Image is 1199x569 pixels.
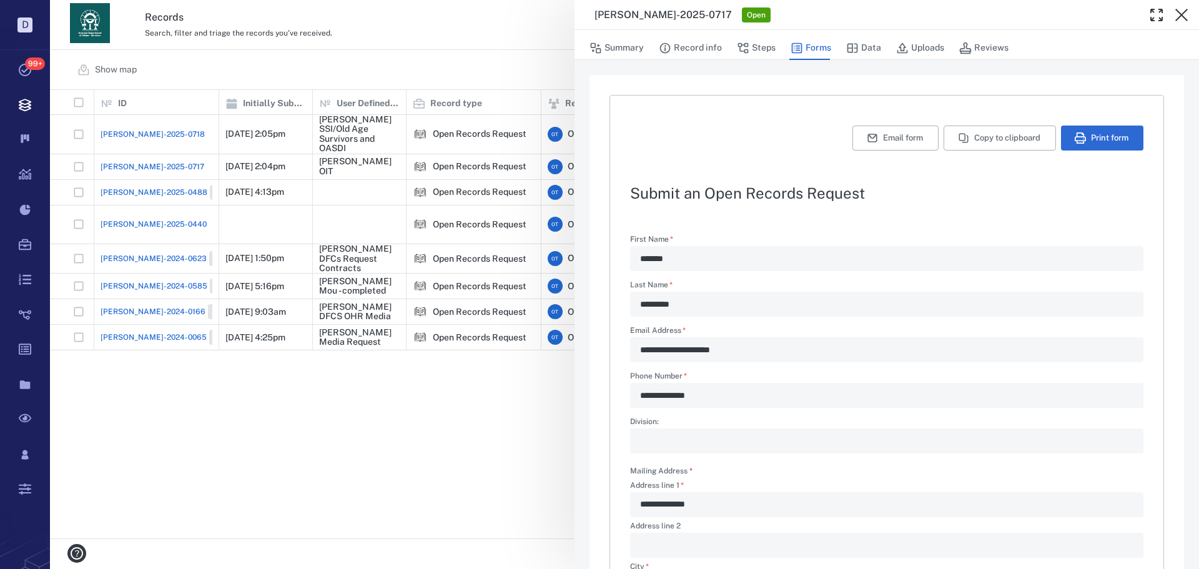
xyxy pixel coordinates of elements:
label: Email Address [630,327,1143,337]
button: Toggle Fullscreen [1144,2,1169,27]
h2: Submit an Open Records Request [630,186,1143,200]
div: First Name [630,246,1143,271]
label: First Name [630,235,1143,246]
div: Division: [630,428,1143,453]
button: Steps [737,36,776,60]
label: Phone Number [630,372,1143,383]
label: Last Name [630,281,1143,292]
button: Print form [1061,126,1143,151]
button: Forms [791,36,831,60]
div: Email Address [630,337,1143,362]
button: Record info [659,36,722,60]
label: Mailing Address [630,466,693,477]
button: Email form [852,126,939,151]
label: Division: [630,418,1143,428]
div: Last Name [630,292,1143,317]
label: Address line 2 [630,522,1143,533]
button: Copy to clipboard [944,126,1056,151]
button: Uploads [896,36,944,60]
label: Address line 1 [630,482,1143,492]
button: Data [846,36,881,60]
div: Phone Number [630,383,1143,408]
span: Open [744,10,768,21]
h3: [PERSON_NAME]-2025-0717 [595,7,732,22]
span: required [689,467,693,475]
span: Help [28,9,54,20]
span: 99+ [25,57,45,70]
button: Summary [590,36,644,60]
button: Close [1169,2,1194,27]
p: D [17,17,32,32]
button: Reviews [959,36,1009,60]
